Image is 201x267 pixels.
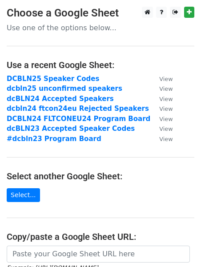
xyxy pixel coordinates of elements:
[7,95,114,103] a: dcBLN24 Accepted Speakers
[7,125,135,133] a: dcBLN23 Accepted Speaker Codes
[159,116,173,122] small: View
[7,171,194,182] h4: Select another Google Sheet:
[150,125,173,133] a: View
[159,125,173,132] small: View
[7,23,194,32] p: Use one of the options below...
[150,85,173,93] a: View
[7,60,194,70] h4: Use a recent Google Sheet:
[7,231,194,242] h4: Copy/paste a Google Sheet URL:
[159,76,173,82] small: View
[150,95,173,103] a: View
[159,85,173,92] small: View
[7,135,101,143] a: #dcbln23 Program Board
[7,105,149,113] a: dcbln24 ftcon24eu Rejected Speakers
[7,188,40,202] a: Select...
[150,75,173,83] a: View
[159,136,173,142] small: View
[159,105,173,112] small: View
[7,115,150,123] a: DCBLN24 FLTCONEU24 Program Board
[7,85,122,93] a: dcbln25 unconfirmed speakers
[7,7,194,20] h3: Choose a Google Sheet
[150,115,173,123] a: View
[7,246,190,263] input: Paste your Google Sheet URL here
[7,75,99,83] a: DCBLN25 Speaker Codes
[150,105,173,113] a: View
[159,96,173,102] small: View
[150,135,173,143] a: View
